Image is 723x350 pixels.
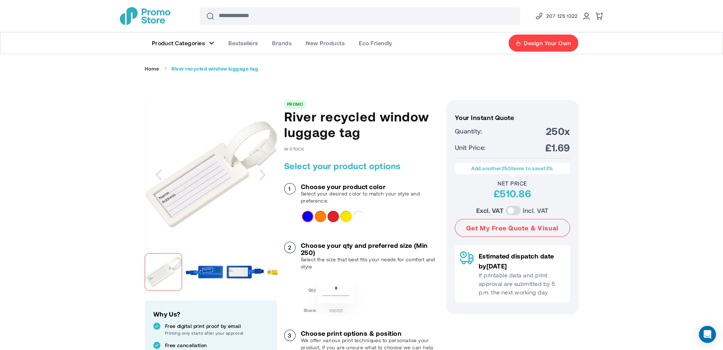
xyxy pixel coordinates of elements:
span: Quantity: [455,126,482,136]
p: Select the size that best fits your needs for comfort and style [301,256,439,270]
label: Incl. VAT [523,205,548,215]
td: Stock: [304,305,317,314]
span: Unit Price: [455,142,486,152]
span: Bestsellers [228,40,258,47]
span: 250x [546,125,570,137]
div: Open Intercom Messenger [699,326,716,343]
div: River recycled window luggage tag [145,250,186,294]
span: 13% [543,165,553,171]
div: Blue [302,211,313,222]
div: Next [249,100,277,250]
a: PROMO [287,101,303,106]
span: New Products [306,40,345,47]
label: Excl. VAT [476,205,504,215]
div: Net Price [455,180,570,187]
img: River recycled window luggage tag [227,253,264,291]
div: River recycled window luggage tag [186,250,227,294]
div: £510.86 [455,187,570,200]
span: Brands [272,40,292,47]
h3: Choose your product color [301,183,439,190]
img: River recycled window luggage tag [186,253,223,291]
span: £1.69 [545,141,570,154]
button: Get My Free Quote & Visual [455,219,570,237]
span: Eco Friendly [359,40,392,47]
h2: Select your product options [284,160,439,172]
div: Availability [284,146,304,151]
img: Promotional Merchandise [120,7,170,25]
span: 207 125 1322 [546,12,578,20]
a: store logo [120,7,170,25]
p: If printable data and print approval are submitted by 5 p.m. the next working day. [479,271,565,297]
strong: River recycled window luggage tag [171,66,258,72]
div: Yellow [340,211,352,222]
a: Phone [535,12,578,20]
img: Delivery [460,251,474,265]
span: In stock [284,146,304,151]
h3: Choose your qty and preferred size (Min 250) [301,242,439,256]
p: Estimated dispatch date by [479,251,565,271]
span: [DATE] [486,262,507,270]
h2: Why Us? [153,309,269,319]
p: Printing only starts after your approval [165,330,269,336]
img: River recycled window luggage tag [145,108,277,241]
td: Qty: [304,278,317,303]
span: 250 [501,165,511,171]
div: White [353,211,365,222]
span: Product Categories [152,40,205,47]
img: River recycled window luggage tag [145,253,182,291]
h3: Your Instant Quote [455,114,570,121]
div: Next [264,250,277,294]
p: Free digital print proof by email [165,323,269,330]
div: Red [328,211,339,222]
p: Add another items to save [458,165,567,172]
h1: River recycled window luggage tag [284,109,439,140]
h3: Choose print options & position [301,330,439,337]
div: Previous [145,100,173,250]
p: Select your desired color to match your style and preference. [301,190,439,204]
p: Free cancellation [165,342,269,349]
div: Orange [315,211,326,222]
span: Design Your Own [524,40,571,47]
td: 10000 [318,305,354,314]
a: Home [145,66,159,72]
div: River recycled window luggage tag [227,250,267,294]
